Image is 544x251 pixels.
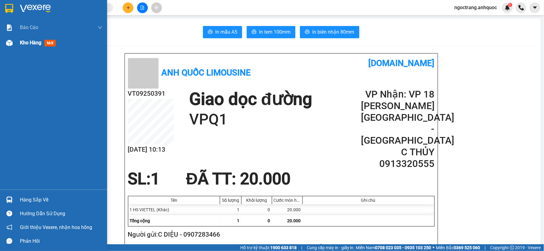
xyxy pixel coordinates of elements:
strong: 1900 633 818 [270,245,297,250]
span: 1 [151,169,160,188]
span: Miền Nam [356,244,431,251]
b: Anh Quốc Limousine [162,68,251,78]
span: copyright [510,245,514,250]
h1: Giao dọc đường [189,89,312,110]
span: mới [44,40,56,46]
span: Tổng cộng [130,218,150,223]
span: 1 [237,218,240,223]
div: Ghi chú [304,198,433,203]
div: 20.000 [272,204,303,215]
span: | [485,244,486,251]
span: SL: [128,169,151,188]
span: caret-down [532,5,538,10]
span: In mẫu A5 [215,28,237,36]
img: solution-icon [6,24,13,31]
span: In biên nhận 80mm [312,28,355,36]
div: Hướng dẫn sử dụng [20,209,103,218]
strong: 0708 023 035 - 0935 103 250 [375,245,431,250]
h2: VP Nhận: VP 18 [PERSON_NAME][GEOGRAPHIC_DATA] - [GEOGRAPHIC_DATA] [361,89,434,146]
span: notification [6,224,12,230]
span: Giới thiệu Vexere, nhận hoa hồng [20,223,92,231]
div: Cước món hàng [274,198,301,203]
div: Phản hồi [20,237,103,246]
button: aim [151,2,162,13]
span: printer [208,29,213,35]
span: down [98,25,103,30]
span: In tem 100mm [259,28,291,36]
img: icon-new-feature [505,5,510,10]
h2: C THỦY [361,146,434,158]
span: printer [305,29,310,35]
span: 1 [509,3,511,7]
div: Hàng sắp về [20,195,103,205]
span: Kho hàng [20,40,41,46]
b: [DOMAIN_NAME] [369,58,435,68]
button: printerIn mẫu A5 [203,26,242,38]
span: 20.000 [287,218,301,223]
img: phone-icon [519,5,524,10]
span: aim [154,6,159,10]
li: VP VP 18 [PERSON_NAME][GEOGRAPHIC_DATA] - [GEOGRAPHIC_DATA] [42,33,81,73]
strong: 0369 525 060 [454,245,480,250]
span: printer [252,29,257,35]
img: warehouse-icon [6,40,13,46]
h2: Người gửi: C DIỆU - 0907283466 [128,230,432,240]
div: 1 [220,204,242,215]
h2: [DATE] 10:13 [128,145,174,155]
li: VP VP 108 [PERSON_NAME] [3,33,42,46]
button: plus [123,2,133,13]
img: logo-vxr [5,4,13,13]
span: ĐÃ TT : 20.000 [186,169,291,188]
span: plus [126,6,130,10]
button: caret-down [530,2,540,13]
span: Báo cáo [20,24,38,31]
button: printerIn biên nhận 80mm [300,26,359,38]
img: warehouse-icon [6,197,13,203]
span: message [6,238,12,244]
li: Anh Quốc Limousine [3,3,89,26]
div: Tên [130,198,218,203]
span: ⚪️ [433,246,435,249]
span: question-circle [6,211,12,216]
h1: VPQ1 [189,110,312,129]
span: file-add [140,6,144,10]
span: | [301,244,302,251]
div: 0 [242,204,272,215]
button: file-add [137,2,148,13]
span: ngoctrang.anhquoc [450,4,502,11]
span: Cung cấp máy in - giấy in: [307,244,355,251]
div: Số lượng [222,198,240,203]
h2: 0913320555 [361,158,434,170]
div: 1 HS VIETTEL (Khác) [128,204,220,215]
sup: 1 [508,3,512,7]
span: Miền Bắc [436,244,480,251]
button: printerIn tem 100mm [247,26,295,38]
span: Hỗ trợ kỹ thuật: [240,244,297,251]
div: Khối lượng [243,198,270,203]
h2: VT09250391 [128,89,174,99]
span: 0 [268,218,270,223]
